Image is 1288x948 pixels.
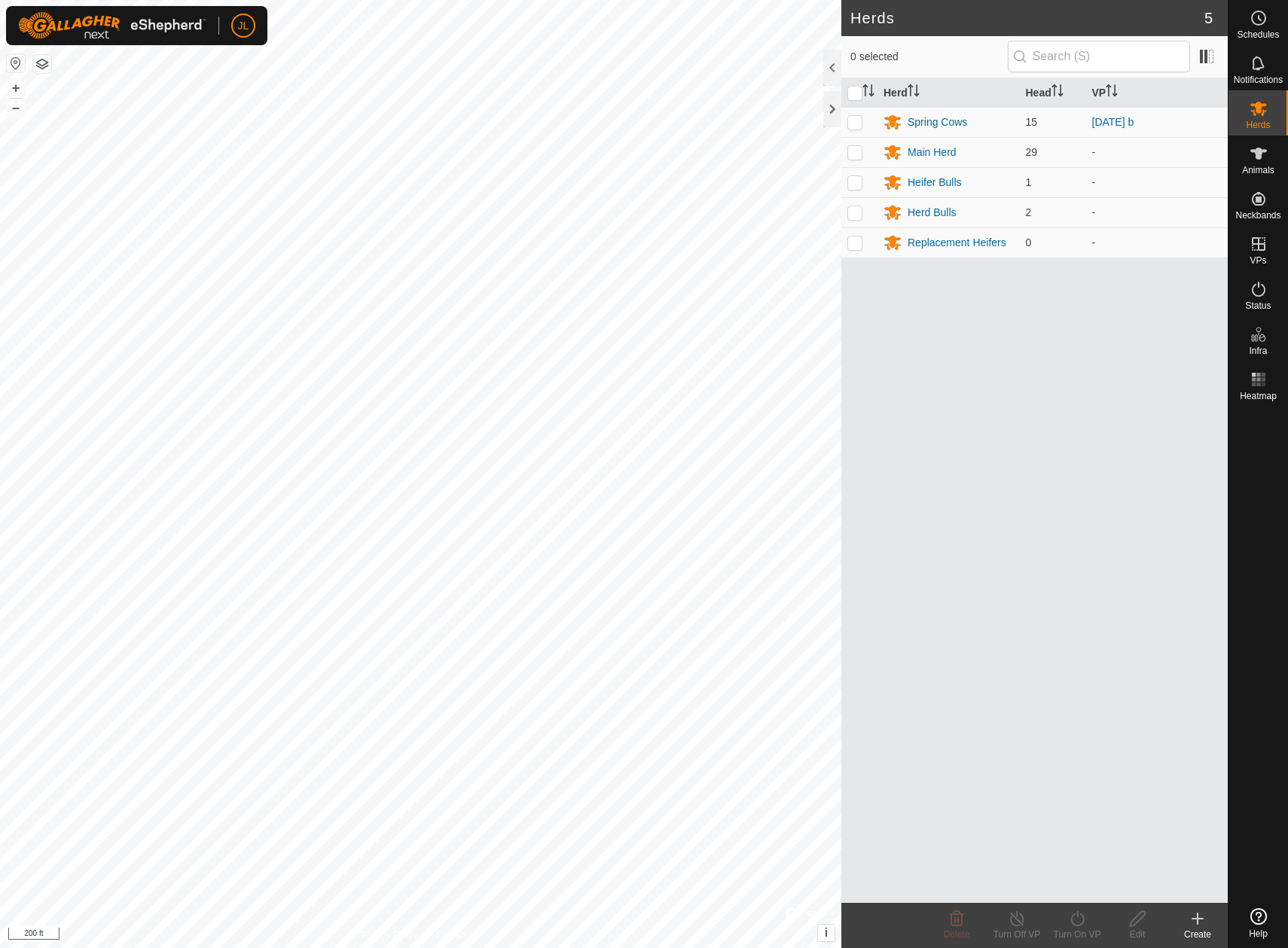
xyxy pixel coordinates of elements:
span: JL [238,18,249,34]
img: Gallagher Logo [18,12,206,39]
span: i [825,926,828,939]
th: VP [1086,78,1228,108]
span: Status [1245,301,1271,310]
span: Animals [1242,166,1274,175]
p-sorticon: Activate to sort [862,87,874,99]
span: VPs [1250,256,1266,265]
th: Head [1020,78,1086,108]
span: 29 [1026,146,1038,158]
span: Schedules [1237,30,1279,39]
span: Neckbands [1235,211,1280,220]
span: Heatmap [1240,392,1277,401]
span: 0 selected [850,49,1008,65]
a: Help [1228,902,1288,944]
span: 0 [1026,236,1032,248]
p-sorticon: Activate to sort [1051,87,1064,99]
div: Main Herd [908,145,957,160]
div: Edit [1107,928,1167,941]
span: Infra [1249,346,1267,355]
th: Herd [877,78,1020,108]
div: Spring Cows [908,114,967,130]
input: Search (S) [1008,41,1190,72]
td: - [1086,227,1228,258]
td: - [1086,137,1228,167]
a: [DATE] b [1092,116,1134,128]
span: 5 [1204,7,1213,29]
span: Herds [1246,120,1270,130]
button: + [7,79,25,97]
button: Reset Map [7,54,25,72]
td: - [1086,197,1228,227]
button: – [7,99,25,117]
div: Heifer Bulls [908,175,962,191]
button: i [818,925,835,941]
span: Delete [944,929,970,940]
a: Privacy Policy [361,928,417,942]
div: Create [1167,928,1228,941]
div: Turn On VP [1047,928,1107,941]
button: Map Layers [33,55,51,73]
td: - [1086,167,1228,197]
div: Herd Bulls [908,205,957,221]
span: Help [1249,929,1268,938]
h2: Herds [850,9,1204,27]
a: Contact Us [435,928,480,942]
p-sorticon: Activate to sort [1106,87,1118,99]
span: Notifications [1234,75,1283,84]
span: 1 [1026,176,1032,188]
div: Turn Off VP [987,928,1047,941]
div: Replacement Heifers [908,235,1006,251]
span: 15 [1026,116,1038,128]
p-sorticon: Activate to sort [908,87,920,99]
span: 2 [1026,206,1032,218]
